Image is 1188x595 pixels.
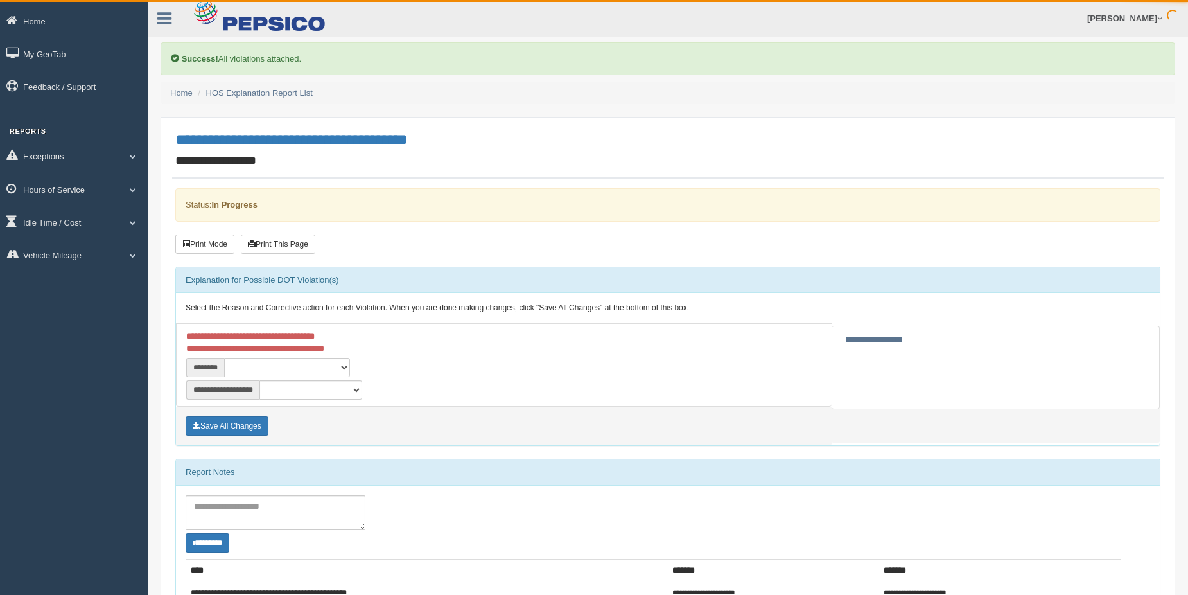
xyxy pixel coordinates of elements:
[175,235,234,254] button: Print Mode
[176,267,1160,293] div: Explanation for Possible DOT Violation(s)
[170,88,193,98] a: Home
[186,533,229,553] button: Change Filter Options
[161,42,1175,75] div: All violations attached.
[211,200,258,209] strong: In Progress
[182,54,218,64] b: Success!
[176,293,1160,324] div: Select the Reason and Corrective action for each Violation. When you are done making changes, cli...
[206,88,313,98] a: HOS Explanation Report List
[176,459,1160,485] div: Report Notes
[186,416,268,436] button: Save
[241,235,315,254] button: Print This Page
[175,188,1160,221] div: Status:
